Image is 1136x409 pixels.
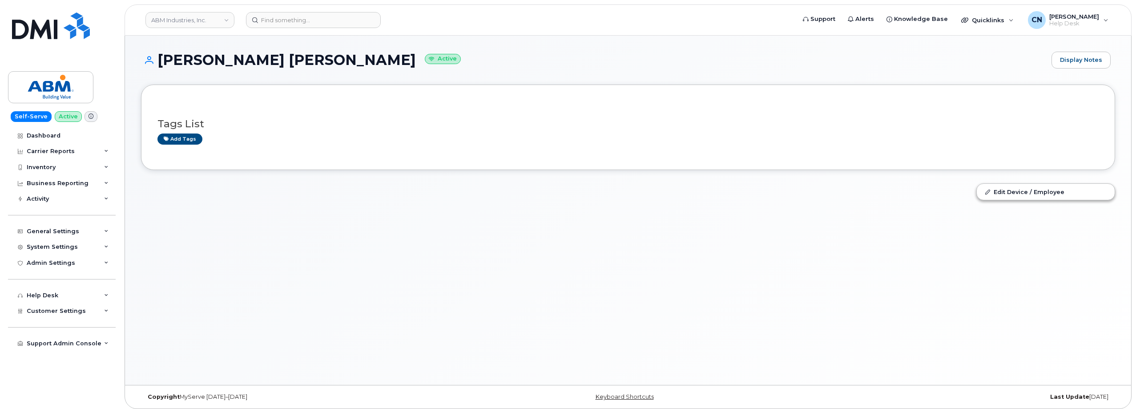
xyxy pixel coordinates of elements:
[790,393,1115,401] div: [DATE]
[148,393,180,400] strong: Copyright
[977,184,1115,200] a: Edit Device / Employee
[141,52,1047,68] h1: [PERSON_NAME] [PERSON_NAME]
[1050,393,1089,400] strong: Last Update
[141,393,466,401] div: MyServe [DATE]–[DATE]
[425,54,461,64] small: Active
[596,393,654,400] a: Keyboard Shortcuts
[157,134,202,145] a: Add tags
[1051,52,1111,69] a: Display Notes
[157,118,1099,130] h3: Tags List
